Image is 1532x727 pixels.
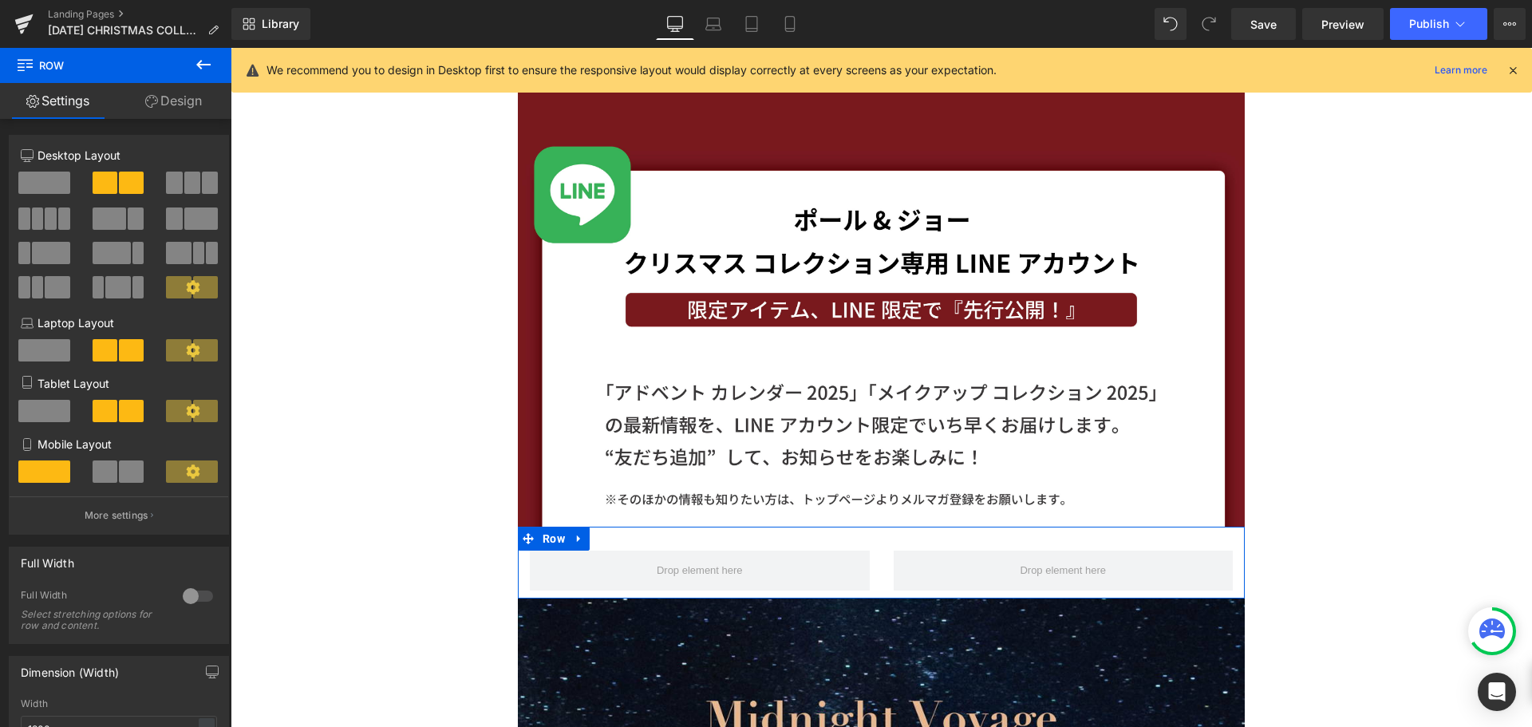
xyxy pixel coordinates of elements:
[48,8,231,21] a: Landing Pages
[694,8,732,40] a: Laptop
[16,48,176,83] span: Row
[21,147,217,164] p: Desktop Layout
[21,314,217,331] p: Laptop Layout
[1390,8,1487,40] button: Publish
[1250,16,1277,33] span: Save
[771,8,809,40] a: Mobile
[308,479,338,503] span: Row
[116,83,231,119] a: Design
[1302,8,1384,40] a: Preview
[656,8,694,40] a: Desktop
[231,8,310,40] a: New Library
[338,479,359,503] a: Expand / Collapse
[21,547,74,570] div: Full Width
[21,698,217,709] div: Width
[267,61,997,79] p: We recommend you to design in Desktop first to ensure the responsive layout would display correct...
[732,8,771,40] a: Tablet
[1321,16,1364,33] span: Preview
[21,657,119,679] div: Dimension (Width)
[48,24,201,37] span: [DATE] CHRISTMAS COLLECTION一覧
[21,375,217,392] p: Tablet Layout
[1409,18,1449,30] span: Publish
[10,496,228,534] button: More settings
[1478,673,1516,711] div: Open Intercom Messenger
[262,17,299,31] span: Library
[85,508,148,523] p: More settings
[1193,8,1225,40] button: Redo
[1494,8,1526,40] button: More
[21,436,217,452] p: Mobile Layout
[21,609,164,631] div: Select stretching options for row and content.
[1428,61,1494,80] a: Learn more
[21,589,167,606] div: Full Width
[1155,8,1187,40] button: Undo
